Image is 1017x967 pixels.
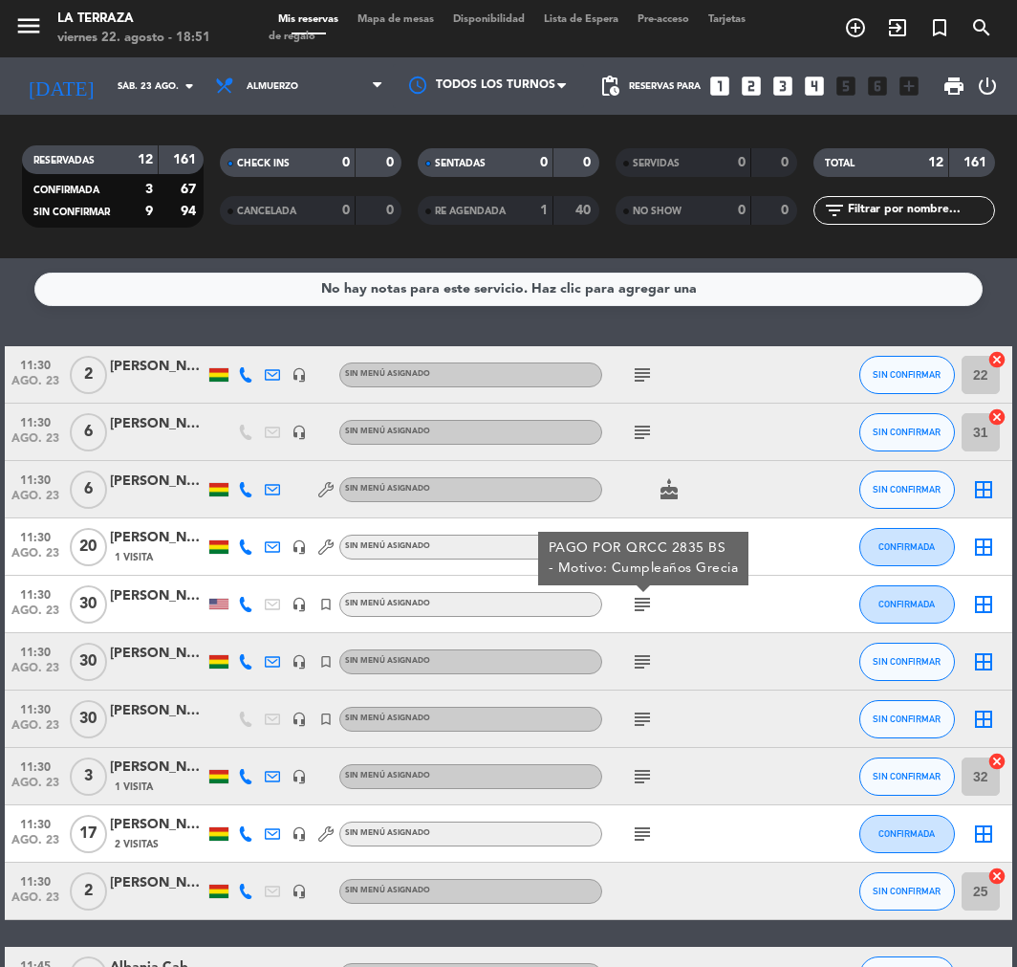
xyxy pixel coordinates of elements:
strong: 40 [575,204,595,217]
span: SIN CONFIRMAR [873,886,941,896]
strong: 0 [583,156,595,169]
span: TOTAL [825,159,855,168]
i: [DATE] [14,66,108,105]
span: NO SHOW [633,207,682,216]
div: [PERSON_NAME] [110,527,206,549]
strong: 0 [738,204,746,217]
button: CONFIRMADA [859,528,955,566]
span: Sin menú asignado [345,542,430,550]
span: 11:30 [11,410,59,432]
span: Pre-acceso [628,14,699,25]
span: ago. 23 [11,662,59,684]
i: subject [631,650,654,673]
span: 17 [70,815,107,853]
span: SIN CONFIRMAR [873,427,941,437]
input: Filtrar por nombre... [846,200,994,221]
span: ago. 23 [11,834,59,856]
i: cake [658,478,681,501]
div: [PERSON_NAME] [110,643,206,665]
span: Sin menú asignado [345,772,430,780]
span: CANCELADA [237,207,296,216]
span: SENTADAS [435,159,486,168]
span: RESERVADAS [33,156,95,165]
span: Sin menú asignado [345,428,430,435]
i: turned_in_not [928,16,951,39]
span: 11:30 [11,869,59,891]
span: ago. 23 [11,719,59,741]
div: No hay notas para este servicio. Haz clic para agregar una [321,278,697,300]
i: looks_two [739,74,764,99]
span: CONFIRMADA [878,828,935,839]
span: pending_actions [598,75,621,98]
div: viernes 22. agosto - 18:51 [57,29,210,48]
i: power_settings_new [976,75,999,98]
span: 11:30 [11,353,59,375]
i: border_all [972,708,995,731]
i: cancel [987,867,1006,886]
strong: 0 [386,156,398,169]
i: headset_mic [292,367,307,383]
span: Reservas para [629,81,701,92]
span: 11:30 [11,525,59,547]
strong: 67 [181,183,200,196]
span: SIN CONFIRMAR [873,484,941,494]
span: Sin menú asignado [345,600,430,607]
div: [PERSON_NAME] [110,814,206,836]
span: Sin menú asignado [345,485,430,493]
div: PAGO POR QRCC 2835 BS - Motivo: Cumpleaños Grecia [549,538,739,579]
span: 6 [70,413,107,451]
button: CONFIRMADA [859,815,955,853]
span: CHECK INS [237,159,290,168]
i: looks_6 [865,74,890,99]
button: SIN CONFIRMAR [859,872,955,911]
span: ago. 23 [11,604,59,626]
div: [PERSON_NAME] [PERSON_NAME] [110,872,206,894]
strong: 161 [173,153,200,166]
strong: 3 [145,183,153,196]
span: 2 Visitas [115,837,159,852]
button: SIN CONFIRMAR [859,413,955,451]
i: headset_mic [292,654,307,670]
span: Disponibilidad [444,14,534,25]
span: ago. 23 [11,375,59,397]
i: looks_3 [770,74,795,99]
i: border_all [972,823,995,846]
span: ago. 23 [11,432,59,454]
i: cancel [987,752,1006,771]
button: CONFIRMADA [859,585,955,624]
span: SERVIDAS [633,159,680,168]
span: 11:30 [11,468,59,490]
i: headset_mic [292,884,307,899]
div: [PERSON_NAME] [110,356,206,378]
i: turned_in_not [318,597,334,612]
strong: 0 [781,204,792,217]
button: SIN CONFIRMAR [859,471,955,509]
i: subject [631,765,654,788]
button: SIN CONFIRMAR [859,643,955,681]
span: Sin menú asignado [345,829,430,837]
i: headset_mic [292,712,307,727]
i: headset_mic [292,425,307,440]
i: subject [631,363,654,386]
strong: 12 [928,156,943,169]
i: headset_mic [292,597,307,612]
span: Sin menú asignado [345,657,430,665]
span: ago. 23 [11,490,59,512]
i: add_circle_outline [844,16,867,39]
span: 11:30 [11,697,59,719]
span: 1 Visita [115,550,153,565]
span: 2 [70,872,107,911]
span: 11:30 [11,582,59,604]
i: border_all [972,478,995,501]
i: cancel [987,407,1006,427]
span: Sin menú asignado [345,714,430,722]
span: 30 [70,643,107,681]
span: Sin menú asignado [345,887,430,894]
div: [PERSON_NAME] [110,471,206,493]
span: 6 [70,471,107,509]
i: border_all [972,650,995,673]
i: add_box [897,74,921,99]
strong: 0 [342,156,350,169]
i: turned_in_not [318,654,334,670]
i: looks_4 [802,74,827,99]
